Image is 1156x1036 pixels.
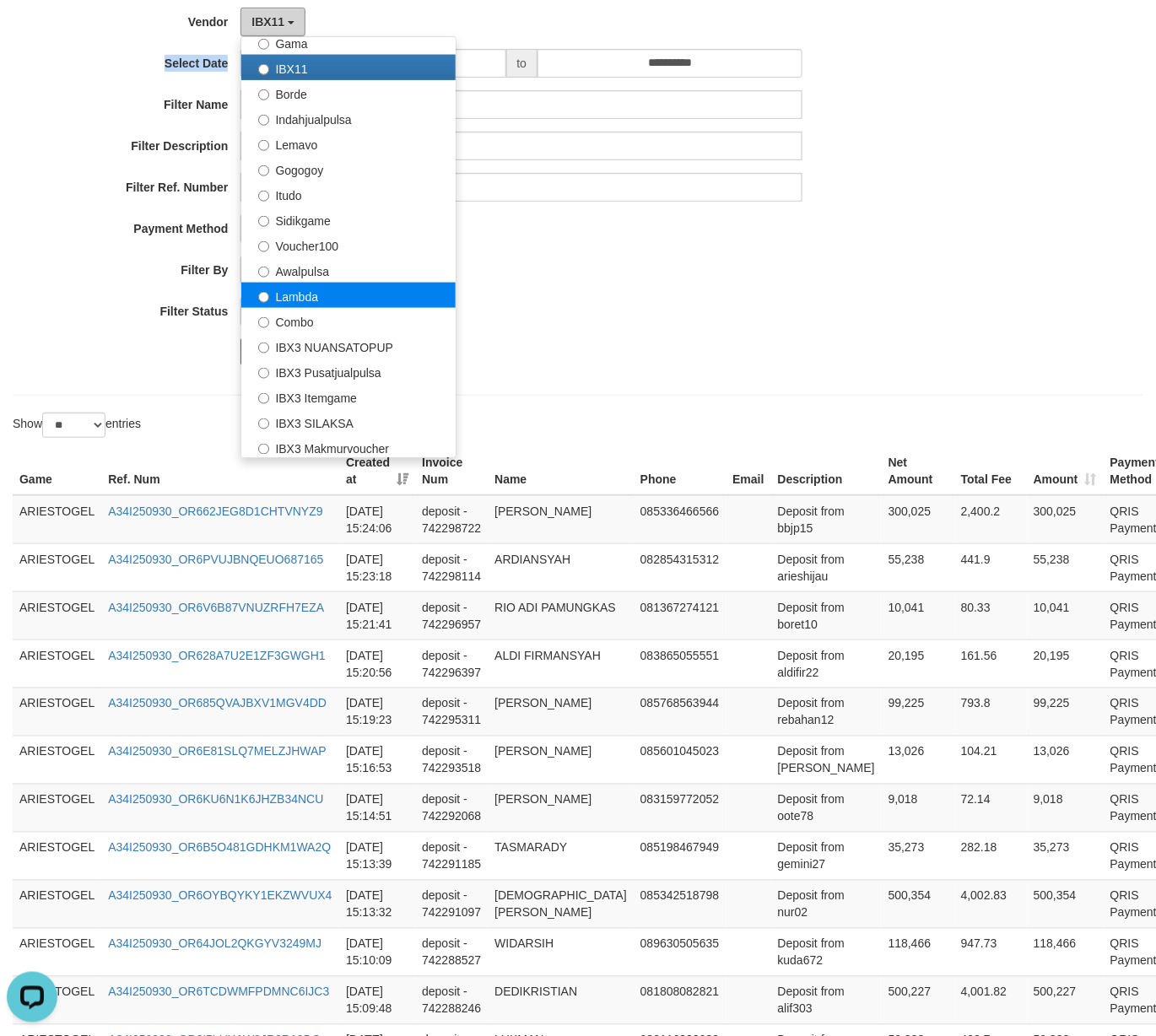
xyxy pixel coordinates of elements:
a: A34I250930_OR662JEG8D1CHTVNYZ9 [108,505,322,518]
label: IBX3 Pusatjualpulsa [241,359,456,384]
td: 118,466 [1027,928,1104,976]
td: [DATE] 15:23:18 [339,543,415,591]
td: 500,354 [882,880,954,928]
td: Deposit from bbjp15 [771,495,882,544]
td: 085342518798 [634,880,726,928]
input: Indahjualpulsa [258,115,269,126]
a: A34I250930_OR64JOL2QKGYV3249MJ [108,937,321,951]
td: 081367274121 [634,591,726,639]
td: Deposit from oote78 [771,784,882,832]
input: Sidikgame [258,216,269,227]
td: 99,225 [1027,688,1104,736]
td: [DATE] 15:19:23 [339,688,415,736]
td: [DATE] 15:21:41 [339,591,415,639]
label: Gama [241,30,456,55]
td: [DATE] 15:20:56 [339,639,415,688]
input: IBX3 NUANSATOPUP [258,343,269,353]
input: Lambda [258,292,269,303]
td: 55,238 [882,543,954,591]
td: Deposit from aldifir22 [771,639,882,688]
td: 10,041 [1027,591,1104,639]
input: Voucher100 [258,241,269,252]
td: Deposit from rebahan12 [771,688,882,736]
th: Amount: activate to sort column ascending [1027,447,1104,495]
td: 500,227 [882,976,954,1024]
th: Created at: activate to sort column ascending [339,447,415,495]
td: [PERSON_NAME] [488,736,634,784]
td: [DATE] 15:16:53 [339,736,415,784]
input: IBX3 SILAKSA [258,418,269,429]
td: [DATE] 15:24:06 [339,495,415,544]
th: Phone [634,447,726,495]
a: A34I250930_OR628A7U2E1ZF3GWGH1 [108,649,326,662]
label: Borde [241,80,456,105]
a: A34I250930_OR6TCDWMFPDMNC6IJC3 [108,985,329,999]
td: 083159772052 [634,784,726,832]
td: [DATE] 15:09:48 [339,976,415,1024]
td: [DATE] 15:13:39 [339,832,415,880]
th: Game [13,447,101,495]
th: Name [488,447,634,495]
td: 085768563944 [634,688,726,736]
td: deposit - 742291097 [415,880,488,928]
td: 947.73 [954,928,1027,976]
td: 085198467949 [634,832,726,880]
td: Deposit from alif303 [771,976,882,1024]
label: Lambda [241,283,456,308]
td: [PERSON_NAME] [488,495,634,544]
input: IBX3 Makmurvoucher [258,444,269,455]
td: [PERSON_NAME] [488,688,634,736]
input: Borde [258,89,269,100]
td: 99,225 [882,688,954,736]
td: deposit - 742292068 [415,784,488,832]
td: 300,025 [882,495,954,544]
th: Email [726,447,770,495]
td: 118,466 [882,928,954,976]
td: 4,002.83 [954,880,1027,928]
td: ARIESTOGEL [13,784,101,832]
td: WIDARSIH [488,928,634,976]
input: Gama [258,39,269,50]
td: 441.9 [954,543,1027,591]
td: [DATE] 15:10:09 [339,928,415,976]
td: 35,273 [882,832,954,880]
td: 35,273 [1027,832,1104,880]
td: ARIESTOGEL [13,543,101,591]
input: IBX11 [258,64,269,75]
td: 20,195 [1027,639,1104,688]
td: Deposit from [PERSON_NAME] [771,736,882,784]
td: 2,400.2 [954,495,1027,544]
td: 72.14 [954,784,1027,832]
label: Voucher100 [241,232,456,257]
td: deposit - 742296957 [415,591,488,639]
a: A34I250930_OR6PVUJBNQEUO687165 [108,553,323,566]
td: 55,238 [1027,543,1104,591]
td: 4,001.82 [954,976,1027,1024]
td: 793.8 [954,688,1027,736]
td: 10,041 [882,591,954,639]
td: DEDIKRISTIAN [488,976,634,1024]
td: 161.56 [954,639,1027,688]
label: Itudo [241,181,456,207]
label: Indahjualpulsa [241,105,456,131]
label: Combo [241,308,456,333]
td: 282.18 [954,832,1027,880]
label: Gogogoy [241,156,456,181]
td: deposit - 742288246 [415,976,488,1024]
td: ARIESTOGEL [13,736,101,784]
span: to [506,49,538,78]
td: TASMARADY [488,832,634,880]
span: IBX11 [251,15,284,29]
td: 082854315312 [634,543,726,591]
th: Ref. Num [101,447,339,495]
td: Deposit from nur02 [771,880,882,928]
td: ARDIANSYAH [488,543,634,591]
td: Deposit from gemini27 [771,832,882,880]
td: ARIESTOGEL [13,688,101,736]
label: IBX3 Makmurvoucher [241,434,456,460]
label: Lemavo [241,131,456,156]
input: Awalpulsa [258,267,269,278]
td: ARIESTOGEL [13,928,101,976]
th: Description [771,447,882,495]
td: deposit - 742298722 [415,495,488,544]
